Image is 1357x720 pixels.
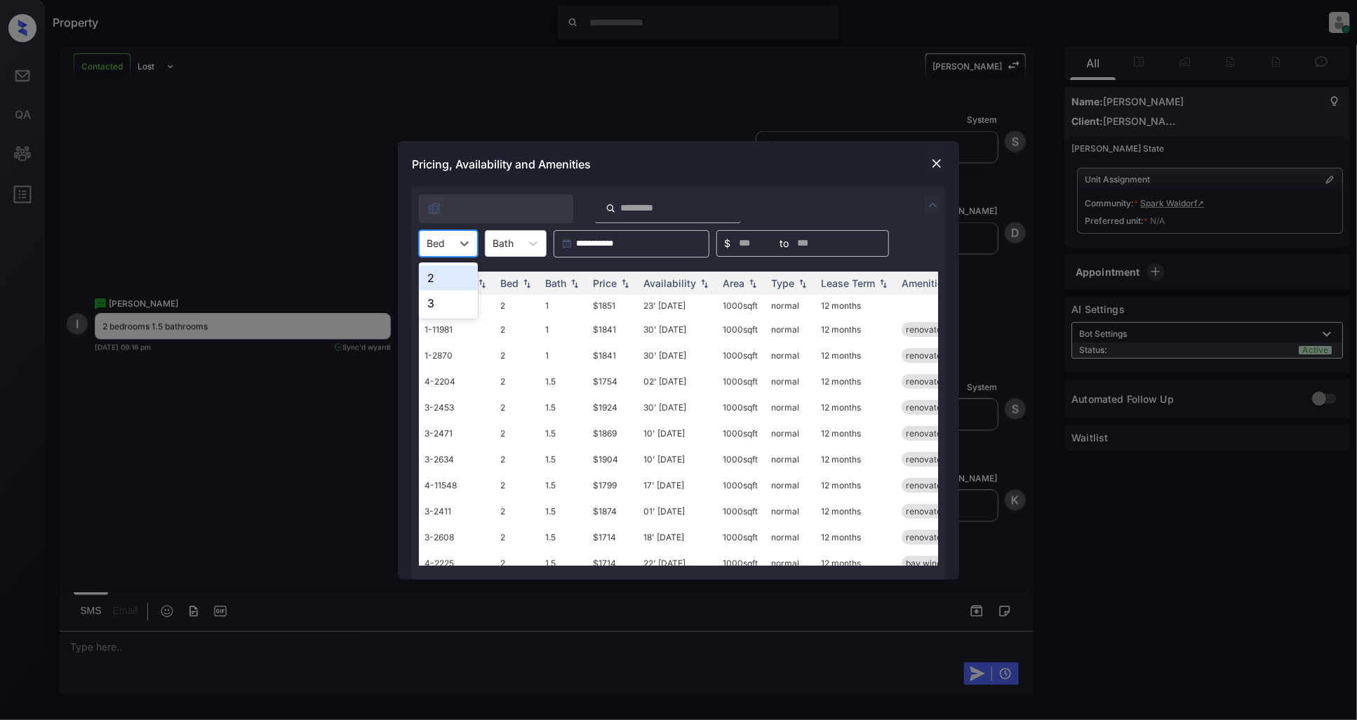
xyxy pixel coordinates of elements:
img: sorting [520,278,534,288]
td: normal [766,498,815,524]
span: renovated [906,480,947,491]
td: 30' [DATE] [638,342,717,368]
td: $1714 [587,550,638,576]
td: 12 months [815,550,896,576]
td: 1000 sqft [717,524,766,550]
td: 2 [495,394,540,420]
td: $1869 [587,420,638,446]
div: Pricing, Availability and Amenities [398,141,959,187]
td: 1000 sqft [717,368,766,394]
td: 12 months [815,446,896,472]
td: 17' [DATE] [638,472,717,498]
td: 2 [495,368,540,394]
td: 1000 sqft [717,498,766,524]
div: Price [593,277,617,289]
td: 2 [495,472,540,498]
td: 3-2634 [419,446,495,472]
td: 1000 sqft [717,394,766,420]
img: sorting [618,278,632,288]
td: 1000 sqft [717,316,766,342]
td: $1904 [587,446,638,472]
td: normal [766,472,815,498]
img: icon-zuma [427,201,441,215]
div: 2 [419,265,478,291]
td: normal [766,446,815,472]
span: renovated [906,402,947,413]
td: $1841 [587,342,638,368]
td: 12 months [815,498,896,524]
td: $1841 [587,316,638,342]
img: sorting [568,278,582,288]
span: renovated [906,376,947,387]
td: 10' [DATE] [638,446,717,472]
td: 18' [DATE] [638,524,717,550]
td: 3-2608 [419,524,495,550]
div: Availability [643,277,696,289]
td: 30' [DATE] [638,316,717,342]
div: Amenities [902,277,949,289]
td: $1924 [587,394,638,420]
img: icon-zuma [925,196,942,213]
img: sorting [697,278,711,288]
span: renovated [906,532,947,542]
td: 12 months [815,368,896,394]
td: 12 months [815,524,896,550]
img: close [930,156,944,171]
td: 1000 sqft [717,446,766,472]
span: renovated [906,506,947,516]
td: 1000 sqft [717,342,766,368]
td: 23' [DATE] [638,295,717,316]
td: normal [766,420,815,446]
td: 3-2471 [419,420,495,446]
td: 2 [495,316,540,342]
td: $1851 [587,295,638,316]
td: 1 [540,316,587,342]
td: 1.5 [540,394,587,420]
td: normal [766,524,815,550]
div: Bath [545,277,566,289]
td: normal [766,342,815,368]
td: 1-11981 [419,316,495,342]
td: $1874 [587,498,638,524]
td: 12 months [815,420,896,446]
td: 1.5 [540,550,587,576]
td: 1000 sqft [717,472,766,498]
td: 2 [495,550,540,576]
img: icon-zuma [606,202,616,215]
td: $1799 [587,472,638,498]
td: 1.5 [540,446,587,472]
td: 1.5 [540,524,587,550]
span: renovated [906,350,947,361]
td: 01' [DATE] [638,498,717,524]
div: Bed [500,277,519,289]
span: bay window [906,558,954,568]
td: 12 months [815,342,896,368]
td: 1 [540,342,587,368]
td: 1.5 [540,472,587,498]
td: 1-2870 [419,342,495,368]
td: 4-2225 [419,550,495,576]
td: 30' [DATE] [638,394,717,420]
td: normal [766,295,815,316]
td: 1 [540,295,587,316]
td: 12 months [815,316,896,342]
td: 2 [495,524,540,550]
img: sorting [876,278,890,288]
td: normal [766,550,815,576]
div: Type [771,277,794,289]
span: renovated [906,454,947,465]
td: $1714 [587,524,638,550]
img: sorting [796,278,810,288]
span: $ [724,236,730,251]
td: normal [766,394,815,420]
span: renovated [906,428,947,439]
td: 2 [495,295,540,316]
td: 4-11548 [419,472,495,498]
td: 3-2453 [419,394,495,420]
td: 2 [495,342,540,368]
td: 1.5 [540,498,587,524]
td: 2 [495,420,540,446]
td: 4-2204 [419,368,495,394]
td: normal [766,368,815,394]
img: sorting [475,278,489,288]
